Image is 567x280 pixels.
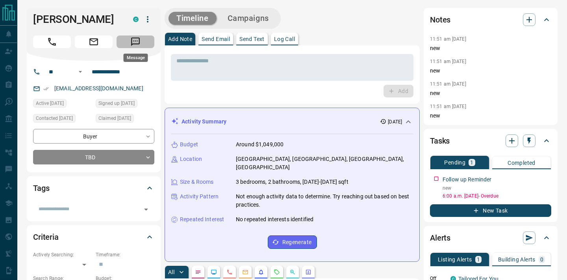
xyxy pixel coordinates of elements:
a: [EMAIL_ADDRESS][DOMAIN_NAME] [54,85,143,91]
p: Budget [180,140,198,149]
p: 1 [477,257,480,262]
div: Criteria [33,228,154,246]
div: Buyer [33,129,154,144]
button: Regenerate [268,235,317,249]
svg: Notes [195,269,201,275]
p: Listing Alerts [438,257,472,262]
div: Fri Sep 12 2025 [33,99,92,110]
svg: Opportunities [289,269,296,275]
p: Log Call [274,36,295,42]
svg: Agent Actions [305,269,311,275]
p: Activity Summary [182,118,226,126]
div: Tasks [430,131,551,150]
span: Message [117,35,154,48]
div: Fri Sep 12 2025 [96,114,154,125]
h2: Criteria [33,231,59,243]
div: Alerts [430,228,551,247]
button: Campaigns [220,12,277,25]
p: All [168,269,174,275]
p: 1 [470,160,473,165]
p: new [430,67,551,75]
h2: Tags [33,182,49,194]
span: Active [DATE] [36,99,64,107]
div: Message [124,54,148,62]
p: Activity Pattern [180,192,219,201]
div: Fri Sep 12 2025 [96,99,154,110]
svg: Email Verified [43,86,49,91]
span: Contacted [DATE] [36,114,73,122]
h2: Tasks [430,134,450,147]
svg: Listing Alerts [258,269,264,275]
div: Fri Sep 12 2025 [33,114,92,125]
p: Send Email [202,36,230,42]
button: Open [76,67,85,77]
p: [DATE] [388,118,402,125]
span: Email [75,35,113,48]
p: Location [180,155,202,163]
p: 6:00 a.m. [DATE] - Overdue [443,192,551,200]
p: Building Alerts [498,257,535,262]
p: Follow up Reminder [443,175,491,184]
p: Size & Rooms [180,178,214,186]
button: Timeline [169,12,217,25]
p: Not enough activity data to determine. Try reaching out based on best practices. [236,192,413,209]
p: new [430,112,551,120]
p: 11:51 am [DATE] [430,59,466,64]
p: new [430,89,551,97]
div: Activity Summary[DATE] [171,114,413,129]
p: 3 bedrooms, 2 bathrooms, [DATE]-[DATE] sqft [236,178,348,186]
p: Completed [508,160,535,166]
p: Repeated Interest [180,215,224,224]
p: new [430,44,551,52]
div: condos.ca [133,17,139,22]
svg: Requests [274,269,280,275]
svg: Lead Browsing Activity [211,269,217,275]
p: Pending [444,160,465,165]
div: TBD [33,150,154,164]
span: Signed up [DATE] [98,99,135,107]
p: Actively Searching: [33,251,92,258]
p: Send Text [239,36,265,42]
h1: [PERSON_NAME] [33,13,121,26]
p: new [443,185,551,192]
p: No repeated interests identified [236,215,313,224]
div: Notes [430,10,551,29]
p: 11:51 am [DATE] [430,81,466,87]
p: 11:51 am [DATE] [430,36,466,42]
svg: Calls [226,269,233,275]
p: Around $1,049,000 [236,140,283,149]
h2: Notes [430,13,450,26]
span: Claimed [DATE] [98,114,131,122]
button: Open [141,204,152,215]
svg: Emails [242,269,248,275]
button: New Task [430,204,551,217]
p: Add Note [168,36,192,42]
div: Tags [33,179,154,198]
p: [GEOGRAPHIC_DATA], [GEOGRAPHIC_DATA], [GEOGRAPHIC_DATA], [GEOGRAPHIC_DATA] [236,155,413,172]
p: 0 [540,257,543,262]
p: Timeframe: [96,251,154,258]
span: Call [33,35,71,48]
h2: Alerts [430,231,450,244]
p: 11:51 am [DATE] [430,104,466,109]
